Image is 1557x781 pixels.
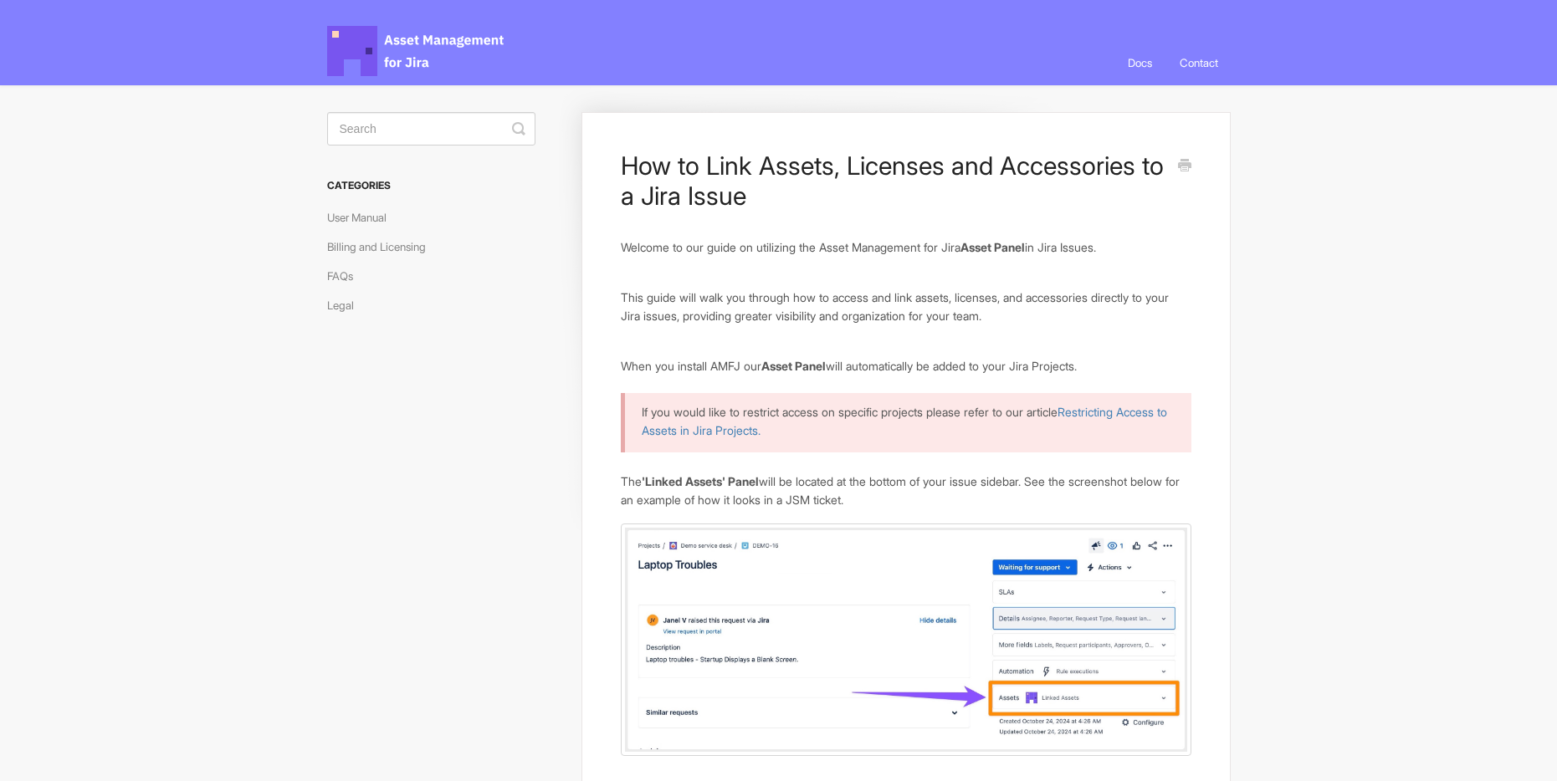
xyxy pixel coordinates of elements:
[621,288,1191,324] p: This guide will walk you through how to access and link assets, licenses, and accessories directl...
[327,171,535,201] h3: Categories
[621,472,1191,508] p: The will be located at the bottom of your issue sidebar. See the screenshot below for an example ...
[642,403,1170,439] p: If you would like to restrict access on specific projects please refer to our article
[621,151,1165,211] h1: How to Link Assets, Licenses and Accessories to a Jira Issue
[327,263,366,289] a: FAQs
[327,26,506,76] span: Asset Management for Jira Docs
[621,238,1191,257] p: Welcome to our guide on utilizing the Asset Management for Jira in Jira Issues.
[1167,40,1231,85] a: Contact
[327,204,399,231] a: User Manual
[1115,40,1165,85] a: Docs
[960,240,1025,254] b: Asset Panel
[327,292,366,319] a: Legal
[642,474,682,488] b: 'Linked
[327,233,438,260] a: Billing and Licensing
[1178,157,1191,176] a: Print this Article
[642,405,1167,437] a: Restricting Access to Assets in Jira Projects.
[621,523,1191,756] img: file-UkebRmGLzD.jpg
[685,474,759,488] b: Assets' Panel
[621,357,1191,375] p: When you install AMFJ our will automatically be added to your Jira Projects.
[761,359,826,373] b: Asset Panel
[327,112,535,145] input: Search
